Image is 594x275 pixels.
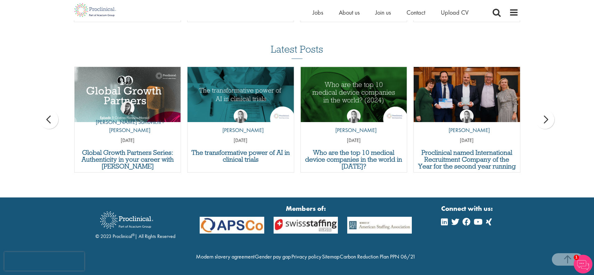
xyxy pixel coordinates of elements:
a: About us [339,8,360,17]
p: [DATE] [187,137,294,144]
p: [DATE] [414,137,520,144]
p: [DATE] [75,137,181,144]
img: Hannah Burke [460,109,474,123]
a: Hannah Burke [PERSON_NAME] [444,109,490,137]
p: [PERSON_NAME] [218,126,264,134]
img: Proclinical receives APSCo International Recruitment Company of the Year award [414,67,520,122]
a: Carbon Reduction Plan PPN 06/21 [340,253,416,260]
div: prev [40,110,58,129]
img: APSCo [195,217,269,234]
a: Proclinical named International Recruitment Company of the Year for the second year running [417,149,517,170]
p: [PERSON_NAME] [444,126,490,134]
strong: Members of: [200,204,412,213]
div: © 2023 Proclinical | All Rights Reserved [95,207,175,240]
img: Top 10 Medical Device Companies 2024 [301,67,407,122]
a: Privacy policy [291,253,321,260]
a: Jobs [313,8,323,17]
a: The transformative power of AI in clinical trials [191,149,291,163]
a: Upload CV [441,8,469,17]
img: The Transformative Power of AI in Clinical Trials | Proclinical [187,67,294,122]
img: Hannah Burke [347,109,361,123]
sup: ® [132,232,135,237]
a: Sitemap [322,253,339,260]
a: Link to a post [75,67,181,122]
iframe: reCAPTCHA [4,252,84,271]
a: Gender pay gap [255,253,291,260]
span: 1 [574,255,579,260]
img: APSCo [343,217,416,234]
a: Theodora Savlovschi - Wicks [PERSON_NAME] Savlovschi - [PERSON_NAME] [75,101,181,137]
h3: Latest Posts [271,44,323,59]
img: Proclinical Recruitment [95,207,158,233]
div: next [536,110,554,129]
p: [PERSON_NAME] [331,126,377,134]
img: APSCo [269,217,343,234]
a: Link to a post [187,67,294,122]
p: [DATE] [301,137,407,144]
a: Who are the top 10 medical device companies in the world in [DATE]? [304,149,404,170]
p: [PERSON_NAME] Savlovschi - [PERSON_NAME] [75,118,181,134]
a: Hannah Burke [PERSON_NAME] [331,109,377,137]
a: Global Growth Partners Series: Authenticity in your career with [PERSON_NAME] [78,149,178,170]
a: Link to a post [414,67,520,122]
a: Join us [375,8,391,17]
img: Theodora Savlovschi - Wicks [121,101,134,115]
strong: Connect with us: [441,204,494,213]
img: Chatbot [574,255,592,273]
img: Hannah Burke [234,109,247,123]
a: Link to a post [301,67,407,122]
a: Contact [407,8,425,17]
a: Modern slavery agreement [196,253,255,260]
a: Hannah Burke [PERSON_NAME] [218,109,264,137]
